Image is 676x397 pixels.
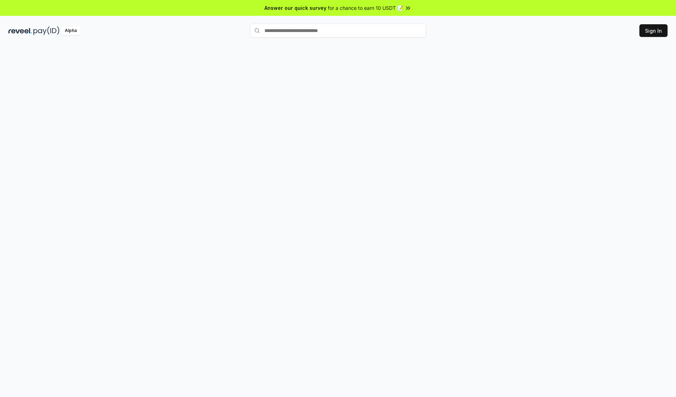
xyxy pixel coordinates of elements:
img: reveel_dark [8,26,32,35]
img: pay_id [33,26,60,35]
span: for a chance to earn 10 USDT 📝 [328,4,403,12]
button: Sign In [639,24,668,37]
span: Answer our quick survey [264,4,326,12]
div: Alpha [61,26,81,35]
